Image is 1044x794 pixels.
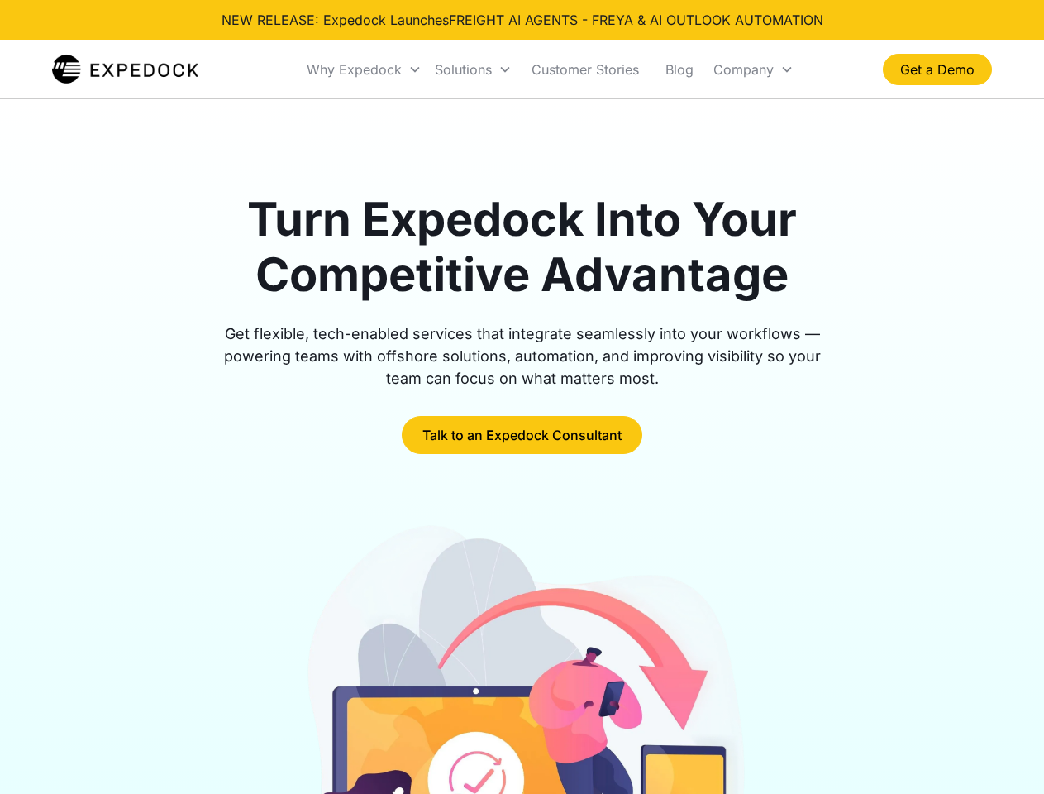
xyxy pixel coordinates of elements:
[518,41,652,98] a: Customer Stories
[428,41,518,98] div: Solutions
[883,54,992,85] a: Get a Demo
[52,53,198,86] img: Expedock Logo
[961,715,1044,794] iframe: Chat Widget
[205,323,840,390] div: Get flexible, tech-enabled services that integrate seamlessly into your workflows — powering team...
[300,41,428,98] div: Why Expedock
[713,61,774,78] div: Company
[435,61,492,78] div: Solutions
[449,12,823,28] a: FREIGHT AI AGENTS - FREYA & AI OUTLOOK AUTOMATION
[222,10,823,30] div: NEW RELEASE: Expedock Launches
[707,41,800,98] div: Company
[652,41,707,98] a: Blog
[205,192,840,303] h1: Turn Expedock Into Your Competitive Advantage
[307,61,402,78] div: Why Expedock
[402,416,642,454] a: Talk to an Expedock Consultant
[52,53,198,86] a: home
